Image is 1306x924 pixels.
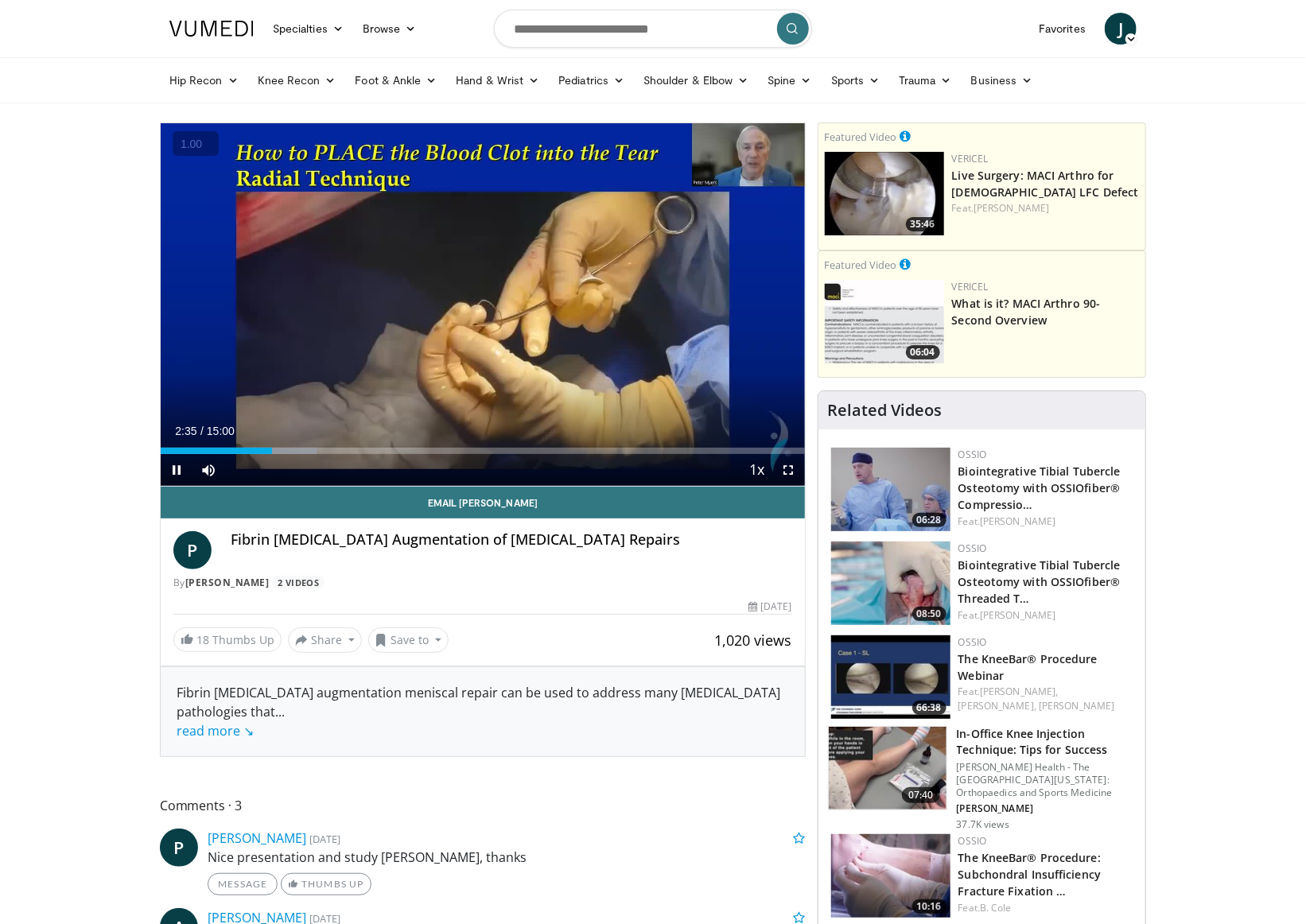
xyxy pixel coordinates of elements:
[173,627,282,652] a: 18 Thumbs Up
[958,635,987,649] a: OSSIO
[957,726,1136,758] h3: In-Office Knee Injection Technique: Tips for Success
[177,703,285,740] span: ...
[958,542,987,555] a: OSSIO
[208,848,806,867] p: Nice presentation and study [PERSON_NAME], thanks
[952,152,989,165] a: Vericel
[346,64,447,96] a: Foot & Ankle
[175,425,196,437] span: 2:35
[980,608,1055,622] a: [PERSON_NAME]
[831,635,950,719] a: 66:38
[177,683,789,740] div: Fibrin [MEDICAL_DATA] augmentation meniscal repair can be used to address many [MEDICAL_DATA] pat...
[494,10,812,48] input: Search topics, interventions
[906,217,940,231] span: 35:46
[207,425,235,437] span: 15:00
[825,280,944,363] img: aa6cc8ed-3dbf-4b6a-8d82-4a06f68b6688.150x105_q85_crop-smart_upscale.jpg
[958,448,987,461] a: OSSIO
[957,761,1136,799] p: [PERSON_NAME] Health - The [GEOGRAPHIC_DATA][US_STATE]: Orthopaedics and Sports Medicine
[200,425,204,437] span: /
[831,448,950,531] img: 2fac5f83-3fa8-46d6-96c1-ffb83ee82a09.150x105_q85_crop-smart_upscale.jpg
[281,873,371,895] a: Thumbs Up
[368,627,449,653] button: Save to
[196,632,209,647] span: 18
[958,464,1121,512] a: Biointegrative Tibial Tubercle Osteotomy with OSSIOfiber® Compressio…
[952,201,1139,215] div: Feat.
[831,542,950,625] a: 08:50
[831,448,950,531] a: 06:28
[288,627,362,653] button: Share
[185,576,270,589] a: [PERSON_NAME]
[825,152,944,235] a: 35:46
[825,258,897,272] small: Featured Video
[957,818,1009,831] p: 37.7K views
[248,64,346,96] a: Knee Recon
[958,651,1098,683] a: The KneeBar® Procedure Webinar
[825,130,897,144] small: Featured Video
[974,201,1049,215] a: [PERSON_NAME]
[828,401,943,420] h4: Related Videos
[902,787,940,803] span: 07:40
[1105,13,1137,45] a: J
[173,531,212,569] a: P
[822,64,890,96] a: Sports
[161,487,805,518] a: Email [PERSON_NAME]
[161,454,192,486] button: Pause
[829,727,946,809] img: 9b54ede4-9724-435c-a780-8950048db540.150x105_q85_crop-smart_upscale.jpg
[980,901,1012,914] a: B. Cole
[912,607,946,621] span: 08:50
[957,802,1136,815] p: [PERSON_NAME]
[958,850,1102,899] a: The KneeBar® Procedure: Subchondral Insufficiency Fracture Fixation …
[831,834,950,918] a: 10:16
[952,168,1139,200] a: Live Surgery: MACI Arthro for [DEMOGRAPHIC_DATA] LFC Defect
[549,64,634,96] a: Pediatrics
[231,531,792,549] h4: Fibrin [MEDICAL_DATA] Augmentation of [MEDICAL_DATA] Repairs
[828,726,1136,831] a: 07:40 In-Office Knee Injection Technique: Tips for Success [PERSON_NAME] Health - The [GEOGRAPHIC...
[958,699,1036,712] a: [PERSON_NAME],
[962,64,1043,96] a: Business
[272,576,325,589] a: 2 Videos
[952,296,1101,328] a: What is it? MACI Arthro 90-Second Overview
[831,542,950,625] img: 14934b67-7d06-479f-8b24-1e3c477188f5.150x105_q85_crop-smart_upscale.jpg
[263,13,353,45] a: Specialties
[912,899,946,914] span: 10:16
[958,557,1121,606] a: Biointegrative Tibial Tubercle Osteotomy with OSSIOfiber® Threaded T…
[353,13,426,45] a: Browse
[446,64,549,96] a: Hand & Wrist
[748,600,791,614] div: [DATE]
[958,901,1133,915] div: Feat.
[309,832,340,846] small: [DATE]
[160,795,806,816] span: Comments 3
[208,829,306,847] a: [PERSON_NAME]
[825,152,944,235] img: eb023345-1e2d-4374-a840-ddbc99f8c97c.150x105_q85_crop-smart_upscale.jpg
[906,345,940,359] span: 06:04
[889,64,962,96] a: Trauma
[831,635,950,719] img: fc62288f-2adf-48f5-a98b-740dd39a21f3.150x105_q85_crop-smart_upscale.jpg
[715,631,792,650] span: 1,020 views
[980,514,1055,528] a: [PERSON_NAME]
[952,280,989,293] a: Vericel
[958,608,1133,623] div: Feat.
[831,834,950,918] img: c7fa0e63-843a-41fb-b12c-ba711dda1bcc.150x105_q85_crop-smart_upscale.jpg
[741,454,773,486] button: Playback Rate
[192,454,224,486] button: Mute
[161,448,805,454] div: Progress Bar
[773,454,805,486] button: Fullscreen
[758,64,821,96] a: Spine
[958,685,1133,713] div: Feat.
[980,685,1058,698] a: [PERSON_NAME],
[1039,699,1114,712] a: [PERSON_NAME]
[634,64,758,96] a: Shoulder & Elbow
[173,576,792,590] div: By
[177,722,254,740] a: read more ↘
[160,829,198,867] a: P
[825,280,944,363] a: 06:04
[169,21,254,37] img: VuMedi Logo
[912,513,946,527] span: 06:28
[161,123,805,487] video-js: Video Player
[958,514,1133,529] div: Feat.
[160,64,248,96] a: Hip Recon
[958,834,987,848] a: OSSIO
[208,873,278,895] a: Message
[912,701,946,715] span: 66:38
